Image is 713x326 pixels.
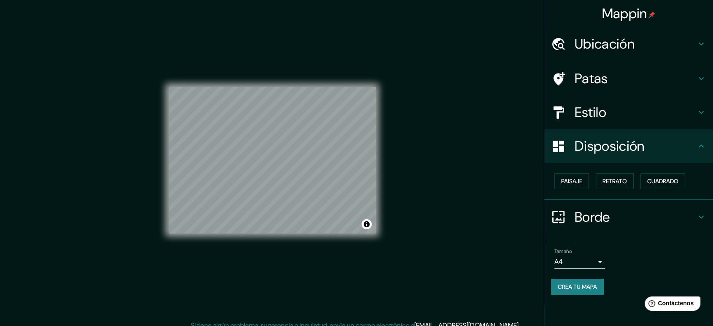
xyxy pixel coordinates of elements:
[575,103,606,121] font: Estilo
[544,200,713,234] div: Borde
[554,257,563,266] font: A4
[558,283,597,291] font: Crea tu mapa
[544,129,713,163] div: Disposición
[544,62,713,95] div: Patas
[575,208,610,226] font: Borde
[638,293,704,317] iframe: Lanzador de widgets de ayuda
[647,177,678,185] font: Cuadrado
[551,279,604,295] button: Crea tu mapa
[554,248,572,255] font: Tamaño
[554,173,589,189] button: Paisaje
[561,177,582,185] font: Paisaje
[575,137,644,155] font: Disposición
[362,219,372,229] button: Activar o desactivar atribución
[169,87,376,234] canvas: Mapa
[575,35,635,53] font: Ubicación
[640,173,685,189] button: Cuadrado
[596,173,634,189] button: Retrato
[544,27,713,61] div: Ubicación
[575,70,608,87] font: Patas
[544,95,713,129] div: Estilo
[602,5,647,22] font: Mappin
[648,11,655,18] img: pin-icon.png
[554,255,605,269] div: A4
[602,177,627,185] font: Retrato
